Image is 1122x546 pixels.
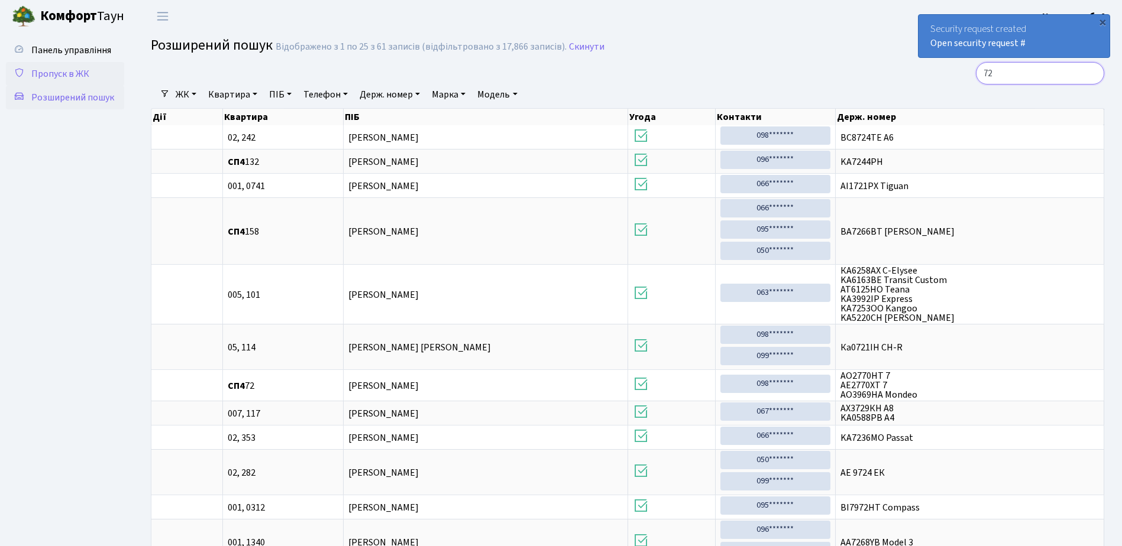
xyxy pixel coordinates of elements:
span: 001, 0312 [228,503,338,512]
a: Телефон [299,84,353,105]
th: Контакти [716,109,836,125]
span: AO2770HT 7 AE2770XT 7 AO3969HA Mondeo [840,371,1099,399]
span: [PERSON_NAME] [348,501,419,514]
a: Держ. номер [355,84,425,105]
a: ПІБ [264,84,296,105]
th: Держ. номер [836,109,1104,125]
span: 72 [228,381,338,391]
b: Консьєрж б. 4. [1042,10,1108,23]
span: KA7244PH [840,157,1099,167]
span: Таун [40,6,124,27]
b: СП4 [228,225,245,238]
span: [PERSON_NAME] [348,180,419,193]
span: [PERSON_NAME] [348,466,419,479]
span: 005, 101 [228,290,338,300]
span: АІ1721РХ Tiguan [840,181,1099,191]
div: Security request created [919,15,1110,57]
a: Розширений пошук [6,86,124,109]
span: 007, 117 [228,409,338,418]
th: Дії [151,109,223,125]
span: [PERSON_NAME] [348,155,419,168]
span: 05, 114 [228,343,338,352]
img: logo.png [12,5,35,28]
a: Квартира [203,84,262,105]
div: × [1097,16,1108,28]
span: АЕ 9724 ЕК [840,468,1099,477]
span: Ка0721ІН CH-R [840,343,1099,352]
span: 02, 282 [228,468,338,477]
span: 001, 0741 [228,181,338,191]
b: СП4 [228,155,245,168]
span: 02, 353 [228,433,338,443]
span: 158 [228,227,338,236]
span: Пропуск в ЖК [31,67,89,80]
span: 132 [228,157,338,167]
a: Скинути [569,41,604,53]
a: ЖК [171,84,201,105]
span: Розширений пошук [151,35,273,56]
a: Open security request # [930,37,1026,50]
a: Марка [427,84,470,105]
span: Розширений пошук [31,91,114,104]
a: Пропуск в ЖК [6,62,124,86]
span: АХ3729КН А8 KA0588РВ A4 [840,404,1099,422]
span: [PERSON_NAME] [PERSON_NAME] [348,341,491,354]
th: ПІБ [344,109,628,125]
span: ВА7266ВТ [PERSON_NAME] [840,227,1099,236]
span: [PERSON_NAME] [348,288,419,301]
b: СП4 [228,379,245,392]
span: 02, 242 [228,133,338,142]
span: [PERSON_NAME] [348,407,419,420]
a: Консьєрж б. 4. [1042,9,1108,24]
span: BC8724TE A6 [840,133,1099,142]
span: BI7972HT Compass [840,503,1099,512]
span: [PERSON_NAME] [348,131,419,144]
a: Панель управління [6,38,124,62]
span: [PERSON_NAME] [348,225,419,238]
span: KA7236MO Passat [840,433,1099,443]
div: Відображено з 1 по 25 з 61 записів (відфільтровано з 17,866 записів). [276,41,567,53]
span: [PERSON_NAME] [348,431,419,444]
span: [PERSON_NAME] [348,379,419,392]
button: Переключити навігацію [148,6,177,26]
a: Модель [473,84,522,105]
span: КА6258АX C-Elysee KA6163BE Transit Custom AT6125HO Teana KA3992IP Express KA7253OO Kangoo KA5220C... [840,266,1099,323]
span: Панель управління [31,44,111,57]
input: Пошук... [976,62,1104,84]
b: Комфорт [40,6,97,25]
th: Квартира [223,109,344,125]
th: Угода [628,109,716,125]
